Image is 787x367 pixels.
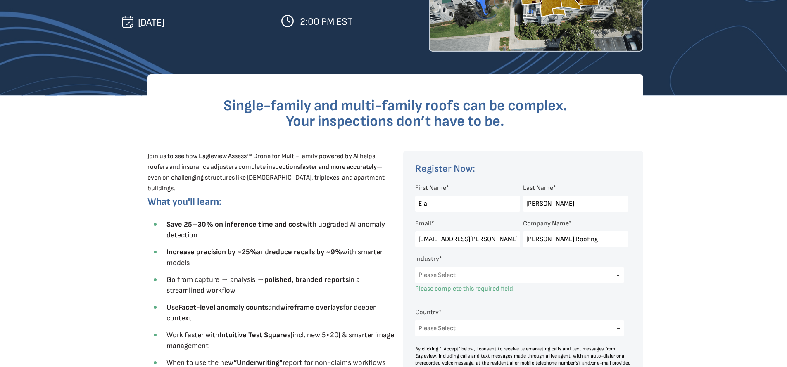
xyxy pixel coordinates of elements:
[219,331,290,339] strong: Intuitive Test Squares
[300,163,377,171] strong: faster and more accurately
[415,308,439,316] span: Country
[233,358,283,367] strong: “Underwriting”
[415,163,475,175] span: Register Now:
[286,113,504,130] span: Your inspections don’t have to be.
[166,275,360,295] span: Go from capture → analysis → in a streamlined workflow
[147,152,385,192] span: Join us to see how Eagleview Assess™ Drone for Multi-Family powered by AI helps roofers and insur...
[264,275,349,284] strong: polished, branded reports
[166,220,385,239] span: with upgraded AI anomaly detection
[166,248,257,256] strong: Increase precision by ~25%
[280,303,343,312] strong: wireframe overlays
[166,303,376,322] span: Use and for deeper context
[415,184,446,192] span: First Name
[166,248,383,267] span: and with smarter models
[223,97,567,115] span: Single-family and multi-family roofs can be complex.
[523,220,569,227] span: Company Name
[415,255,439,263] span: Industry
[147,196,221,208] span: What you'll learn:
[300,16,353,28] span: 2:00 PM EST
[166,331,394,350] span: Work faster with (incl. new 5×20) & smarter image management
[178,303,268,312] strong: Facet-level anomaly counts
[269,248,342,256] strong: reduce recalls by ~9%
[415,220,431,227] span: Email
[415,285,515,293] label: Please complete this required field.
[138,17,164,28] span: [DATE]
[166,220,302,229] strong: Save 25–30% on inference time and cost
[166,358,385,367] span: When to use the new report for non-claims workflows
[523,184,553,192] span: Last Name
